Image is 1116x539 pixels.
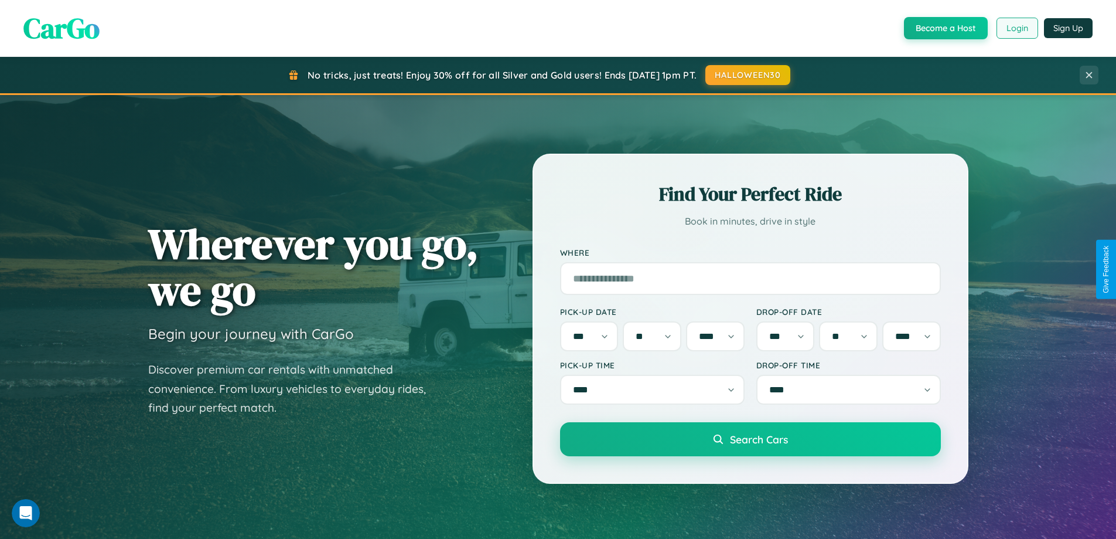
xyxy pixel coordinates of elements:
[756,360,941,370] label: Drop-off Time
[1044,18,1093,38] button: Sign Up
[148,221,479,313] h1: Wherever you go, we go
[1102,246,1110,293] div: Give Feedback
[148,325,354,343] h3: Begin your journey with CarGo
[560,360,745,370] label: Pick-up Time
[996,18,1038,39] button: Login
[23,9,100,48] span: CarGo
[560,213,941,230] p: Book in minutes, drive in style
[560,422,941,456] button: Search Cars
[730,433,788,446] span: Search Cars
[560,248,941,257] label: Where
[904,17,988,39] button: Become a Host
[12,499,40,527] iframe: Intercom live chat
[560,307,745,317] label: Pick-up Date
[560,181,941,207] h2: Find Your Perfect Ride
[756,307,941,317] label: Drop-off Date
[308,69,697,81] span: No tricks, just treats! Enjoy 30% off for all Silver and Gold users! Ends [DATE] 1pm PT.
[148,360,441,418] p: Discover premium car rentals with unmatched convenience. From luxury vehicles to everyday rides, ...
[705,65,790,85] button: HALLOWEEN30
